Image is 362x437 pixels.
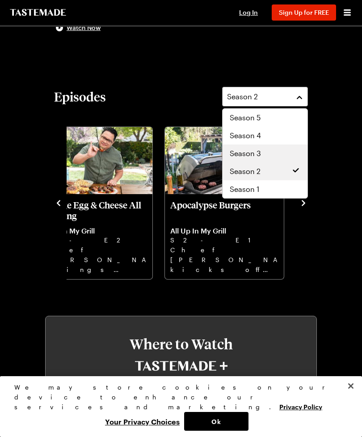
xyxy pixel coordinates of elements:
[184,412,248,431] button: Ok
[227,91,258,102] span: Season 2
[230,130,261,141] span: Season 4
[230,112,261,123] span: Season 5
[230,184,259,195] span: Season 1
[279,402,322,411] a: More information about your privacy, opens in a new tab
[222,87,308,106] button: Season 2
[14,382,340,431] div: Privacy
[230,166,261,177] span: Season 2
[101,412,184,431] button: Your Privacy Choices
[341,376,361,396] button: Close
[230,148,261,159] span: Season 3
[222,108,308,199] div: Season 2
[14,382,340,412] div: We may store cookies on your device to enhance our services and marketing.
